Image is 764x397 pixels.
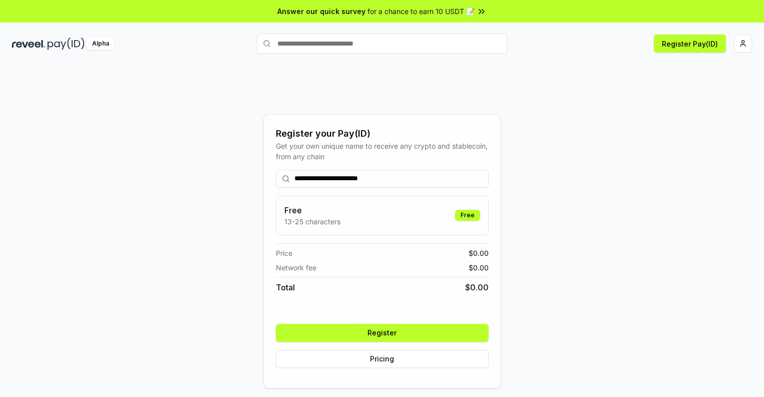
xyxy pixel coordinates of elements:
[276,141,489,162] div: Get your own unique name to receive any crypto and stablecoin, from any chain
[284,216,340,227] p: 13-25 characters
[276,350,489,368] button: Pricing
[276,127,489,141] div: Register your Pay(ID)
[654,35,726,53] button: Register Pay(ID)
[284,204,340,216] h3: Free
[455,210,480,221] div: Free
[276,281,295,293] span: Total
[469,248,489,258] span: $ 0.00
[12,38,46,50] img: reveel_dark
[276,248,292,258] span: Price
[48,38,85,50] img: pay_id
[277,6,365,17] span: Answer our quick survey
[276,262,316,273] span: Network fee
[465,281,489,293] span: $ 0.00
[276,324,489,342] button: Register
[87,38,115,50] div: Alpha
[469,262,489,273] span: $ 0.00
[367,6,475,17] span: for a chance to earn 10 USDT 📝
